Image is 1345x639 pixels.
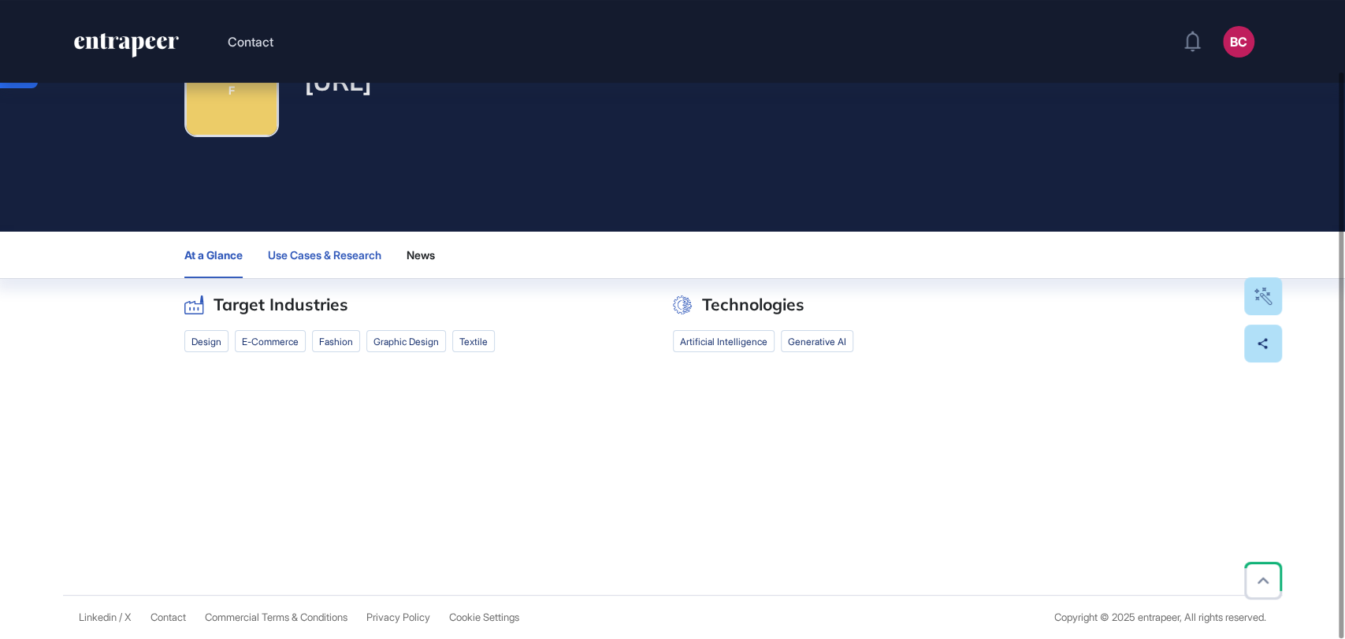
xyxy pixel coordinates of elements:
button: Use Cases & Research [268,232,381,278]
button: BC [1223,26,1254,58]
span: At a Glance [184,249,243,262]
a: Cookie Settings [449,611,519,623]
button: Contact [228,32,273,52]
li: Design [184,330,229,352]
a: entrapeer-logo [72,33,180,63]
span: Use Cases & Research [268,249,381,262]
h2: Technologies [702,295,804,314]
li: Generative AI [781,330,853,352]
li: artificial intelligence [673,330,775,352]
button: News [407,232,448,278]
h2: Target Industries [214,295,348,314]
a: Commercial Terms & Conditions [205,611,347,623]
li: e-commerce [235,330,306,352]
li: Graphic Design [366,330,446,352]
a: Linkedin [79,611,117,623]
div: F [229,82,235,98]
span: News [407,249,435,262]
span: / [119,611,122,623]
li: fashion [312,330,360,352]
div: Copyright © 2025 entrapeer, All rights reserved. [1054,611,1266,623]
li: textile [452,330,495,352]
span: Contact [150,611,186,623]
a: X [124,611,132,623]
button: At a Glance [184,232,243,278]
h4: [URL] [304,66,372,96]
a: Privacy Policy [366,611,430,623]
